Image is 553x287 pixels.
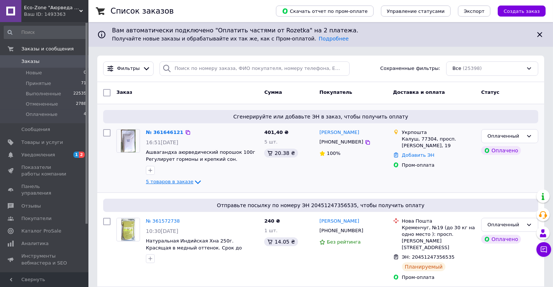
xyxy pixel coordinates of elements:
[402,162,475,169] div: Пром-оплата
[504,8,540,14] span: Создать заказ
[402,254,455,260] span: ЭН: 20451247356535
[21,139,63,146] span: Товары и услуги
[146,228,178,234] span: 10:30[DATE]
[276,6,374,17] button: Скачать отчет по пром-оплате
[21,126,50,133] span: Сообщения
[487,221,523,229] div: Оплаченный
[498,6,546,17] button: Создать заказ
[26,70,42,76] span: Новые
[463,65,482,71] span: (25398)
[24,4,79,11] span: Eco-Zone "Аюрведа для здоровья"
[402,129,475,136] div: Укрпошта
[24,11,88,18] div: Ваш ID: 1493363
[79,152,85,158] span: 2
[264,228,277,233] span: 1 шт.
[4,26,87,39] input: Поиск
[264,218,280,224] span: 240 ₴
[464,8,484,14] span: Экспорт
[81,80,86,87] span: 71
[393,89,445,95] span: Доставка и оплата
[319,36,349,42] a: Подробнее
[84,70,86,76] span: 0
[106,113,535,120] span: Сгенерируйте или добавьте ЭН в заказ, чтобы получить оплату
[160,61,350,76] input: Поиск по номеру заказа, ФИО покупателя, номеру телефона, Email, номеру накладной
[264,89,282,95] span: Сумма
[73,152,79,158] span: 1
[282,8,368,14] span: Скачать отчет по пром-оплате
[319,89,352,95] span: Покупатель
[21,228,61,234] span: Каталог ProSale
[26,91,61,97] span: Выполненные
[402,274,475,281] div: Пром-оплата
[73,91,86,97] span: 22535
[481,89,500,95] span: Статус
[327,239,361,245] span: Без рейтинга
[21,203,41,209] span: Отзывы
[146,179,202,184] a: 5 товаров в заказе
[146,238,242,264] a: Натуральная Индийская Хна 250г. Красящая в медный оттенок. Срок до 01/2027 [GEOGRAPHIC_DATA] 100%...
[112,26,529,35] span: Вам автоматически подключено "Оплатить частями от Rozetka" на 2 платежа.
[319,218,359,225] a: [PERSON_NAME]
[319,139,363,145] span: [PHONE_NUMBER]
[21,58,39,65] span: Заказы
[112,36,349,42] span: Получайте новые заказы и обрабатывайте их так же, как с Пром-оплатой.
[264,139,277,145] span: 5 шт.
[121,218,136,241] img: Фото товару
[264,130,288,135] span: 401,40 ₴
[319,228,363,233] span: [PHONE_NUMBER]
[264,149,298,157] div: 20.38 ₴
[146,218,180,224] a: № 361572738
[458,6,490,17] button: Экспорт
[402,218,475,224] div: Нова Пошта
[21,253,68,266] span: Инструменты вебмастера и SEO
[76,101,86,107] span: 2788
[536,242,551,257] button: Чат с покупателем
[146,179,193,184] span: 5 товаров в заказе
[106,202,535,209] span: Отправьте посылку по номеру ЭН 20451247356535, чтобы получить оплату
[487,132,523,140] div: Оплаченный
[21,152,55,158] span: Уведомления
[117,65,140,72] span: Фильтры
[21,46,74,52] span: Заказы и сообщения
[26,80,51,87] span: Принятые
[380,65,440,72] span: Сохраненные фильтры:
[481,146,521,155] div: Оплачено
[21,183,68,196] span: Панель управления
[387,8,445,14] span: Управление статусами
[402,262,446,271] div: Планируемый
[21,240,49,247] span: Аналитика
[146,139,178,145] span: 16:51[DATE]
[116,89,132,95] span: Заказ
[146,130,183,135] a: № 361646121
[327,150,340,156] span: 100%
[26,101,58,107] span: Отмененные
[452,65,461,72] span: Все
[402,224,475,251] div: Кременчуг, №19 (до 30 кг на одно место ): просп. [PERSON_NAME][STREET_ADDRESS]
[84,111,86,118] span: 4
[116,129,140,153] a: Фото товару
[319,129,359,136] a: [PERSON_NAME]
[146,149,255,169] a: Ашвагандха аюрведический порошок 100г Регулирует гормоны и крепкий сон. [GEOGRAPHIC_DATA]. Срок д...
[402,136,475,149] div: Калуш, 77304, просп. [PERSON_NAME], 19
[402,152,434,158] a: Добавить ЭН
[481,235,521,244] div: Оплачено
[490,8,546,14] a: Создать заказ
[116,218,140,241] a: Фото товару
[381,6,451,17] button: Управление статусами
[121,130,136,152] img: Фото товару
[264,237,298,246] div: 14.05 ₴
[111,7,174,15] h1: Список заказов
[21,215,52,222] span: Покупатели
[21,164,68,177] span: Показатели работы компании
[26,111,57,118] span: Оплаченные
